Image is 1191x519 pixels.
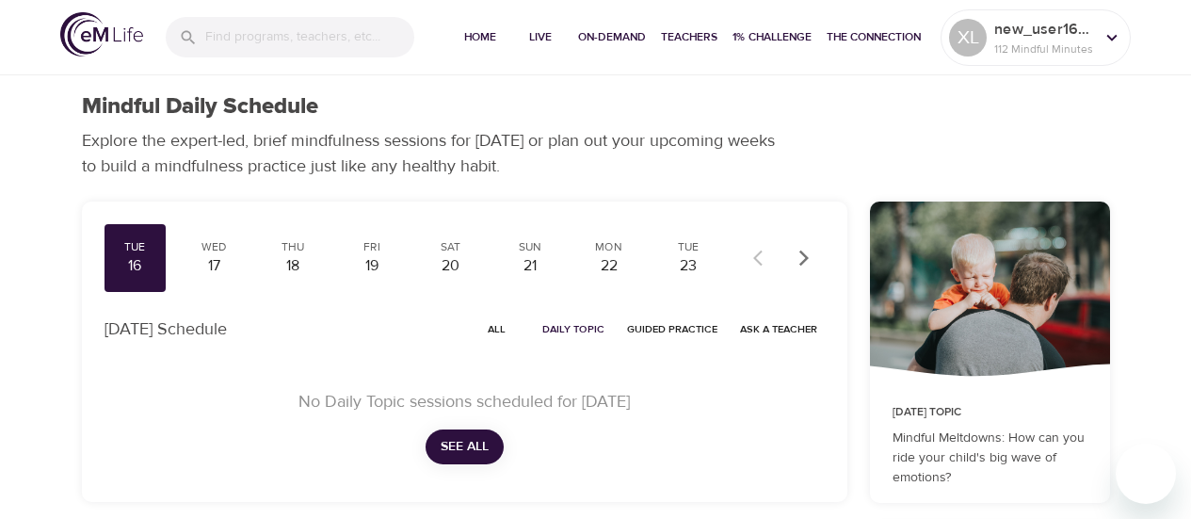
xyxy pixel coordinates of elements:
[578,27,646,47] span: On-Demand
[426,430,504,464] button: See All
[112,255,159,277] div: 16
[427,239,475,255] div: Sat
[60,12,143,57] img: logo
[535,315,612,344] button: Daily Topic
[507,239,554,255] div: Sun
[348,239,395,255] div: Fri
[627,320,717,338] span: Guided Practice
[190,239,237,255] div: Wed
[458,27,503,47] span: Home
[269,255,316,277] div: 18
[665,255,712,277] div: 23
[1116,444,1176,504] iframe: Button to launch messaging window
[740,320,817,338] span: Ask a Teacher
[949,19,987,57] div: XL
[205,17,414,57] input: Find programs, teachers, etc...
[620,315,725,344] button: Guided Practice
[127,389,802,414] p: No Daily Topic sessions scheduled for [DATE]
[82,93,318,121] h1: Mindful Daily Schedule
[190,255,237,277] div: 17
[893,404,1087,421] p: [DATE] Topic
[893,429,1087,488] p: Mindful Meltdowns: How can you ride your child's big wave of emotions?
[586,239,633,255] div: Mon
[475,320,520,338] span: All
[105,316,227,342] p: [DATE] Schedule
[732,27,812,47] span: 1% Challenge
[542,320,604,338] span: Daily Topic
[441,435,489,459] span: See All
[994,41,1094,57] p: 112 Mindful Minutes
[269,239,316,255] div: Thu
[827,27,921,47] span: The Connection
[586,255,633,277] div: 22
[507,255,554,277] div: 21
[112,239,159,255] div: Tue
[732,315,825,344] button: Ask a Teacher
[82,128,788,179] p: Explore the expert-led, brief mindfulness sessions for [DATE] or plan out your upcoming weeks to ...
[518,27,563,47] span: Live
[427,255,475,277] div: 20
[665,239,712,255] div: Tue
[348,255,395,277] div: 19
[994,18,1094,41] p: new_user1608587756
[661,27,717,47] span: Teachers
[467,315,527,344] button: All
